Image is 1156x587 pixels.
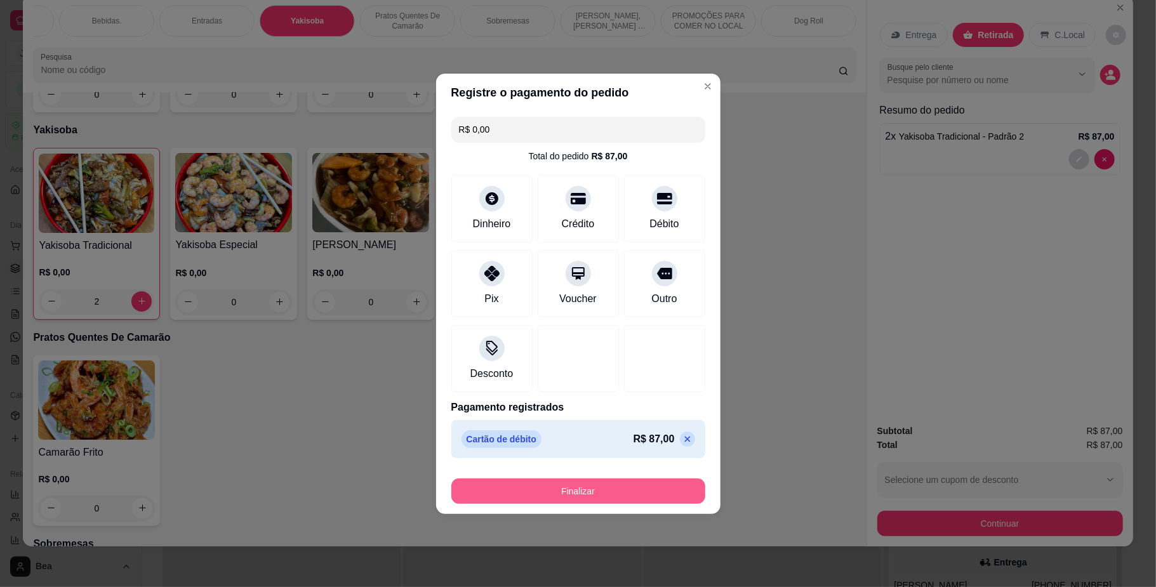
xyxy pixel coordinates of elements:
[649,216,679,232] div: Débito
[651,291,677,307] div: Outro
[562,216,595,232] div: Crédito
[470,366,514,381] div: Desconto
[459,117,698,142] input: Ex.: hambúrguer de cordeiro
[529,150,628,162] div: Total do pedido
[462,430,541,448] p: Cartão de débito
[559,291,597,307] div: Voucher
[592,150,628,162] div: R$ 87,00
[698,76,718,96] button: Close
[634,432,675,447] p: R$ 87,00
[473,216,511,232] div: Dinheiro
[451,400,705,415] p: Pagamento registrados
[451,478,705,504] button: Finalizar
[484,291,498,307] div: Pix
[436,74,721,112] header: Registre o pagamento do pedido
